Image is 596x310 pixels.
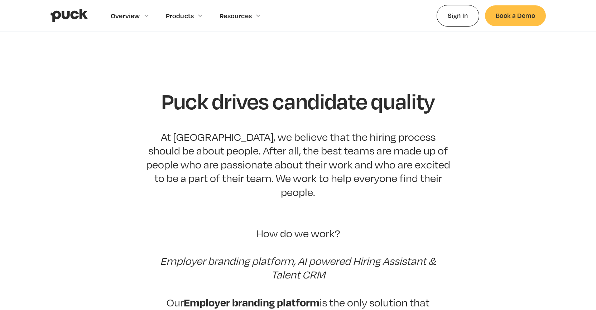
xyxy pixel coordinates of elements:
h1: Puck drives candidate quality [161,89,435,113]
em: Employer branding platform, AI powered Hiring Assistant & Talent CRM [160,254,436,281]
div: Products [166,12,194,20]
div: Overview [111,12,140,20]
a: Sign In [437,5,479,26]
strong: Employer branding platform [184,295,319,309]
div: Resources [220,12,252,20]
a: Book a Demo [485,5,546,26]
